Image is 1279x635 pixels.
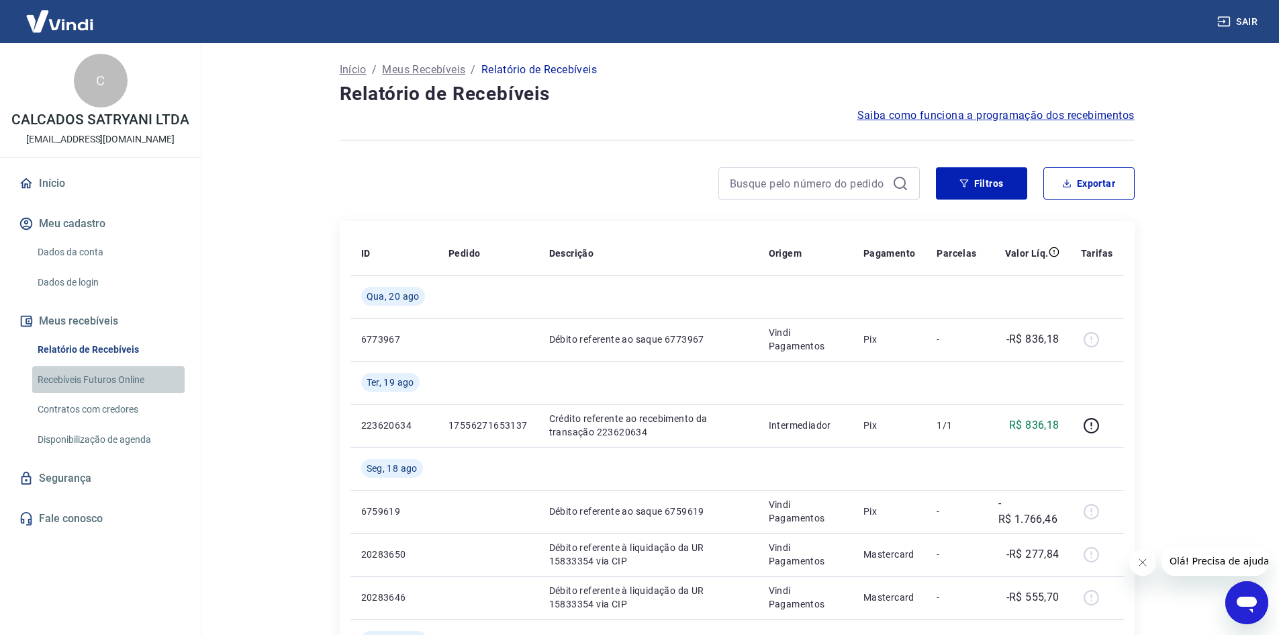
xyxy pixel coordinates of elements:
p: Intermediador [769,419,842,432]
p: - [937,333,976,346]
p: ID [361,247,371,260]
a: Dados de login [32,269,185,296]
p: Vindi Pagamentos [769,498,842,525]
p: Pedido [448,247,480,260]
p: 17556271653137 [448,419,528,432]
p: 223620634 [361,419,427,432]
iframe: Fechar mensagem [1129,549,1156,576]
p: Vindi Pagamentos [769,326,842,353]
span: Ter, 19 ago [367,376,414,389]
p: Parcelas [937,247,976,260]
p: - [937,548,976,561]
p: -R$ 555,70 [1006,589,1059,605]
p: 1/1 [937,419,976,432]
a: Início [16,169,185,198]
p: -R$ 836,18 [1006,331,1059,347]
p: - [937,591,976,604]
p: Débito referente à liquidação da UR 15833354 via CIP [549,584,747,611]
button: Filtros [936,167,1027,200]
input: Busque pelo número do pedido [730,173,887,194]
h4: Relatório de Recebíveis [340,81,1135,108]
p: 20283646 [361,591,427,604]
button: Sair [1215,9,1263,34]
span: Olá! Precisa de ajuda? [8,9,113,20]
p: Valor Líq. [1005,247,1049,260]
p: R$ 836,18 [1009,417,1059,433]
p: -R$ 277,84 [1006,546,1059,562]
a: Recebíveis Futuros Online [32,366,185,394]
p: Vindi Pagamentos [769,541,842,568]
button: Meus recebíveis [16,306,185,336]
span: Seg, 18 ago [367,462,418,475]
a: Dados da conta [32,239,185,266]
img: Vindi [16,1,103,42]
a: Saiba como funciona a programação dos recebimentos [857,108,1135,124]
p: Pagamento [863,247,916,260]
p: Mastercard [863,591,916,604]
a: Segurança [16,464,185,493]
p: 6773967 [361,333,427,346]
p: Descrição [549,247,594,260]
button: Meu cadastro [16,209,185,239]
a: Fale conosco [16,504,185,534]
p: Vindi Pagamentos [769,584,842,611]
button: Exportar [1043,167,1135,200]
p: Origem [769,247,802,260]
p: 20283650 [361,548,427,561]
p: Pix [863,333,916,346]
p: Débito referente ao saque 6773967 [549,333,747,346]
p: Pix [863,419,916,432]
span: Qua, 20 ago [367,290,420,303]
div: C [74,54,128,108]
p: Pix [863,505,916,518]
p: Crédito referente ao recebimento da transação 223620634 [549,412,747,439]
p: -R$ 1.766,46 [998,495,1059,527]
p: CALCADOS SATRYANI LTDA [11,113,189,127]
a: Relatório de Recebíveis [32,336,185,364]
iframe: Mensagem da empresa [1162,546,1268,576]
p: [EMAIL_ADDRESS][DOMAIN_NAME] [26,132,175,146]
p: Débito referente ao saque 6759619 [549,505,747,518]
p: / [471,62,475,78]
p: Débito referente à liquidação da UR 15833354 via CIP [549,541,747,568]
p: Mastercard [863,548,916,561]
p: 6759619 [361,505,427,518]
p: / [372,62,377,78]
p: Tarifas [1081,247,1113,260]
a: Contratos com credores [32,396,185,423]
a: Meus Recebíveis [382,62,465,78]
p: Relatório de Recebíveis [481,62,597,78]
a: Disponibilização de agenda [32,426,185,454]
p: - [937,505,976,518]
a: Início [340,62,367,78]
iframe: Botão para abrir a janela de mensagens [1225,581,1268,624]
